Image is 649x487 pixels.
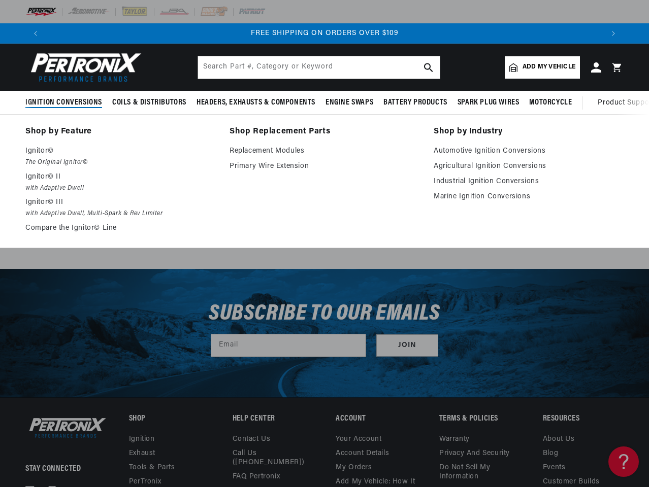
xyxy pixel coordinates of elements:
em: The Original Ignitor© [25,157,215,168]
summary: Spark Plug Wires [452,91,525,115]
a: Blog [543,446,558,461]
a: Shop by Industry [434,125,624,139]
button: Subscribe [376,334,438,357]
div: 3 of 3 [46,28,603,39]
a: Account details [336,446,389,461]
p: Ignitor© II [25,171,215,183]
a: Compare the Ignitor© Line [25,222,215,234]
a: Your account [336,435,381,446]
span: Spark Plug Wires [458,97,520,108]
img: Pertronix [25,50,142,85]
a: Privacy and Security [439,446,510,461]
a: Add my vehicle [505,56,580,79]
div: Announcement [46,28,603,39]
a: My orders [336,461,372,475]
a: Primary Wire Extension [230,160,419,172]
summary: Motorcycle [524,91,577,115]
button: Translation missing: en.sections.announcements.next_announcement [603,23,624,44]
a: Ignitor© The Original Ignitor© [25,145,215,168]
a: Ignitor© II with Adaptive Dwell [25,171,215,194]
h3: Subscribe to our emails [209,304,440,324]
summary: Coils & Distributors [107,91,191,115]
a: Ignition [129,435,155,446]
a: Agricultural Ignition Conversions [434,160,624,172]
a: Shop by Feature [25,125,215,139]
a: Ignitor© III with Adaptive Dwell, Multi-Spark & Rev Limiter [25,196,215,219]
a: FAQ Pertronix [233,470,280,484]
input: Search Part #, Category or Keyword [198,56,440,79]
a: Industrial Ignition Conversions [434,176,624,188]
a: Shop Replacement Parts [230,125,419,139]
span: Add my vehicle [523,62,575,72]
span: Engine Swaps [326,97,373,108]
summary: Headers, Exhausts & Components [191,91,320,115]
p: Ignitor© [25,145,215,157]
span: Battery Products [383,97,447,108]
a: Contact us [233,435,271,446]
em: with Adaptive Dwell [25,183,215,194]
a: Automotive Ignition Conversions [434,145,624,157]
a: Replacement Modules [230,145,419,157]
p: Stay Connected [25,464,96,474]
button: search button [417,56,440,79]
img: Pertronix [25,415,107,440]
span: Motorcycle [529,97,572,108]
summary: Ignition Conversions [25,91,107,115]
a: Events [543,461,566,475]
p: Ignitor© III [25,196,215,208]
a: Warranty [439,435,470,446]
a: Tools & Parts [129,461,175,475]
span: Headers, Exhausts & Components [197,97,315,108]
summary: Engine Swaps [320,91,378,115]
input: Email [211,334,366,357]
a: Exhaust [129,446,155,461]
span: FREE SHIPPING ON ORDERS OVER $109 [251,29,399,37]
button: Translation missing: en.sections.announcements.previous_announcement [25,23,46,44]
a: Do not sell my information [439,461,520,484]
a: Marine Ignition Conversions [434,191,624,203]
summary: Battery Products [378,91,452,115]
a: About Us [543,435,575,446]
span: Ignition Conversions [25,97,102,108]
a: Call Us ([PHONE_NUMBER]) [233,446,306,470]
span: Coils & Distributors [112,97,186,108]
em: with Adaptive Dwell, Multi-Spark & Rev Limiter [25,208,215,219]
